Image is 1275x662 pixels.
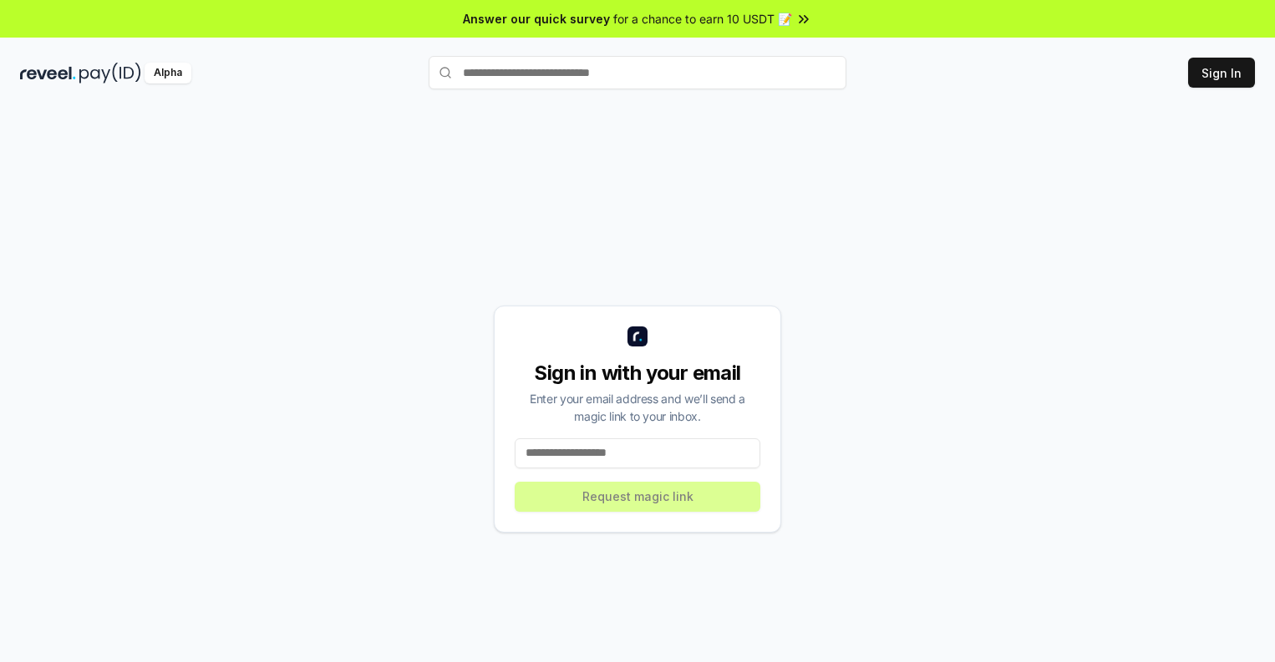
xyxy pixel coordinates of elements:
[145,63,191,83] div: Alpha
[627,326,648,346] img: logo_small
[515,360,760,387] div: Sign in with your email
[515,390,760,425] div: Enter your email address and we’ll send a magic link to your inbox.
[79,63,141,83] img: pay_id
[1188,58,1255,88] button: Sign In
[463,10,610,28] span: Answer our quick survey
[613,10,792,28] span: for a chance to earn 10 USDT 📝
[20,63,76,83] img: reveel_dark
